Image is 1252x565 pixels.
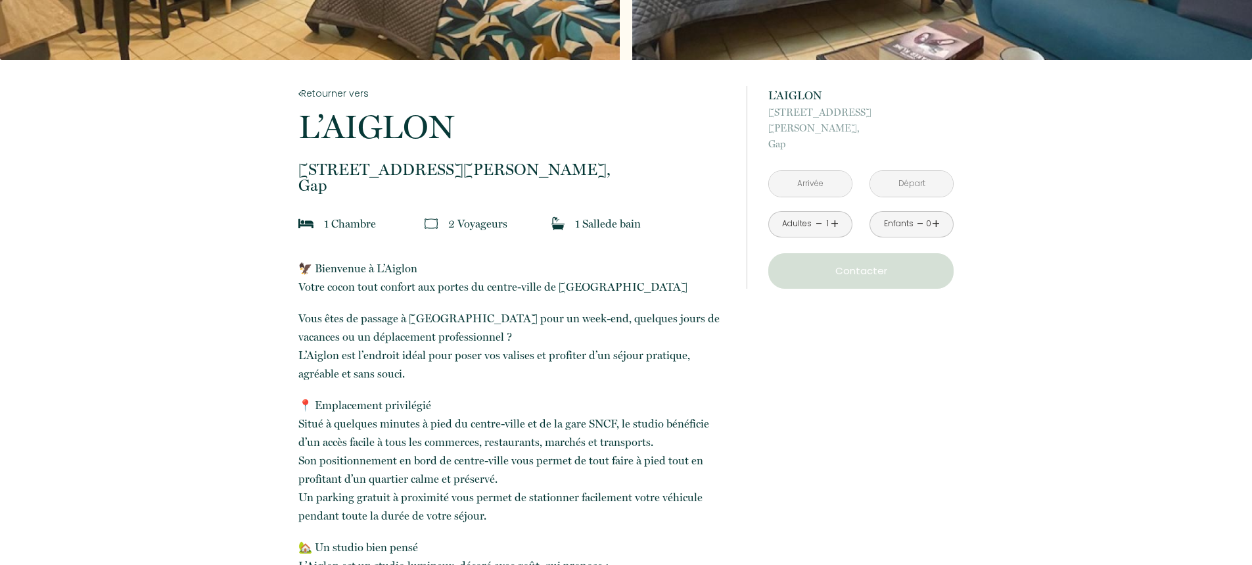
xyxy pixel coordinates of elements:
p: Gap [298,162,730,193]
p: 🦅 Bienvenue à L’Aiglon Votre cocon tout confort aux portes du centre-ville de [GEOGRAPHIC_DATA] [298,259,730,296]
span: [STREET_ADDRESS][PERSON_NAME], [768,105,954,136]
p: 1 Salle de bain [575,214,641,233]
button: Contacter [768,253,954,289]
img: guests [425,217,438,230]
div: 0 [925,218,932,230]
p: Vous êtes de passage à [GEOGRAPHIC_DATA] pour un week-end, quelques jours de vacances ou un dépla... [298,309,730,383]
div: Enfants [884,218,914,230]
p: 2 Voyageur [448,214,507,233]
p: 📍 Emplacement privilégié Situé à quelques minutes à pied du centre-ville et de la gare SNCF, le s... [298,396,730,525]
p: 1 Chambre [324,214,376,233]
div: 1 [824,218,831,230]
span: s [503,217,507,230]
p: L’AIGLON [298,111,730,143]
a: + [932,214,940,234]
p: Contacter [773,263,949,279]
a: + [831,214,839,234]
span: [STREET_ADDRESS][PERSON_NAME], [298,162,730,178]
a: Retourner vers [298,86,730,101]
a: - [917,214,924,234]
p: Gap [768,105,954,152]
div: Adultes [782,218,812,230]
input: Arrivée [769,171,852,197]
input: Départ [870,171,953,197]
a: - [816,214,823,234]
p: L’AIGLON [768,86,954,105]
